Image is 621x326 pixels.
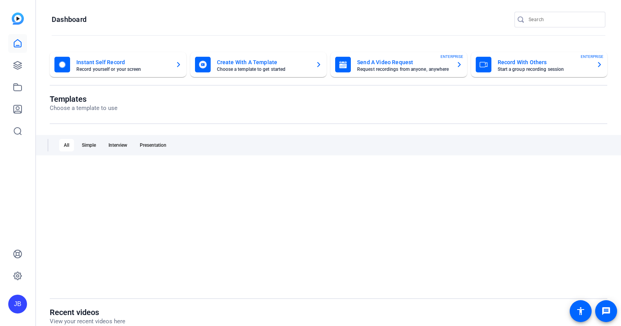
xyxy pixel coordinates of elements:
h1: Recent videos [50,308,125,317]
img: blue-gradient.svg [12,13,24,25]
span: ENTERPRISE [440,54,463,59]
span: ENTERPRISE [581,54,603,59]
button: Instant Self RecordRecord yourself or your screen [50,52,186,77]
button: Create With A TemplateChoose a template to get started [190,52,327,77]
h1: Templates [50,94,117,104]
mat-card-title: Send A Video Request [357,58,450,67]
p: View your recent videos here [50,317,125,326]
div: Presentation [135,139,171,151]
mat-card-subtitle: Request recordings from anyone, anywhere [357,67,450,72]
h1: Dashboard [52,15,87,24]
div: Simple [77,139,101,151]
mat-card-subtitle: Choose a template to get started [217,67,310,72]
div: All [59,139,74,151]
p: Choose a template to use [50,104,117,113]
mat-card-title: Instant Self Record [76,58,169,67]
mat-card-subtitle: Record yourself or your screen [76,67,169,72]
mat-card-subtitle: Start a group recording session [498,67,590,72]
mat-icon: accessibility [576,306,585,316]
button: Record With OthersStart a group recording sessionENTERPRISE [471,52,608,77]
mat-icon: message [601,306,611,316]
div: Interview [104,139,132,151]
mat-card-title: Create With A Template [217,58,310,67]
button: Send A Video RequestRequest recordings from anyone, anywhereENTERPRISE [330,52,467,77]
div: JB [8,295,27,313]
input: Search [529,15,599,24]
mat-card-title: Record With Others [498,58,590,67]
